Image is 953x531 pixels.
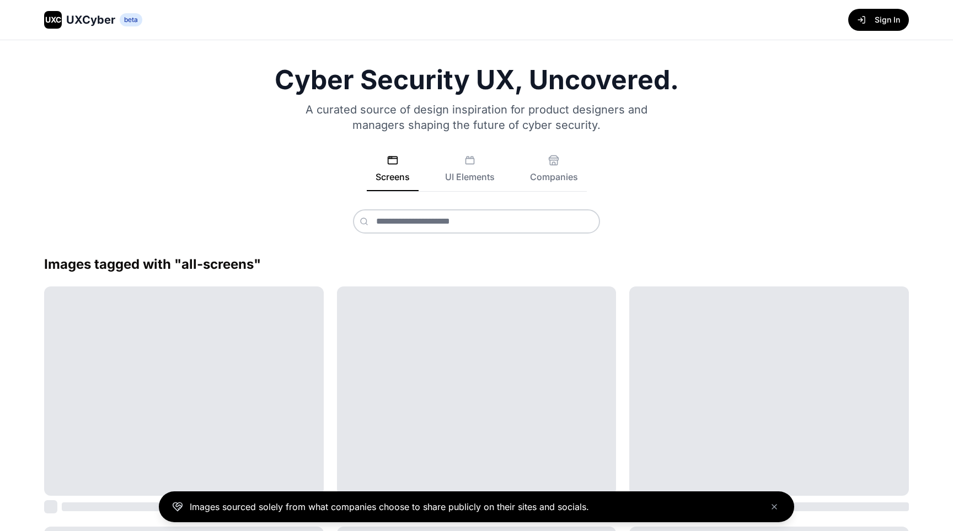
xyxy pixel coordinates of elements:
button: UI Elements [436,155,504,191]
p: A curated source of design inspiration for product designers and managers shaping the future of c... [291,102,662,133]
span: beta [120,13,142,26]
span: UXC [45,14,61,25]
h2: Images tagged with " all-screens " [44,256,909,273]
h1: Cyber Security UX, Uncovered. [44,67,909,93]
button: Companies [521,155,587,191]
a: UXCUXCyberbeta [44,11,142,29]
button: Sign In [848,9,909,31]
span: UXCyber [66,12,115,28]
button: Close banner [768,500,781,513]
button: Screens [367,155,419,191]
p: Images sourced solely from what companies choose to share publicly on their sites and socials. [190,500,589,513]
